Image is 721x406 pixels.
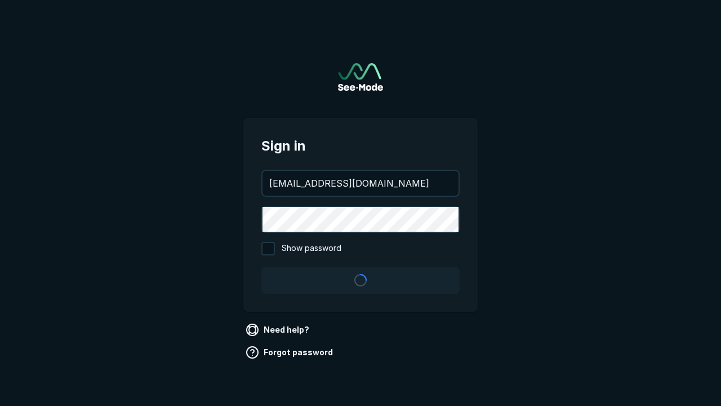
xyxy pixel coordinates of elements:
a: Need help? [243,321,314,339]
img: See-Mode Logo [338,63,383,91]
input: your@email.com [262,171,459,196]
span: Show password [282,242,341,255]
a: Forgot password [243,343,337,361]
a: Go to sign in [338,63,383,91]
span: Sign in [261,136,460,156]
